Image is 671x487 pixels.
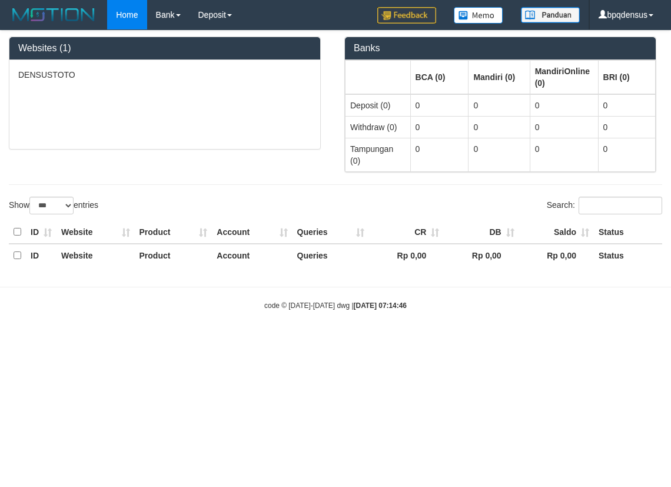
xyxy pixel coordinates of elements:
[26,244,57,267] th: ID
[57,221,135,244] th: Website
[377,7,436,24] img: Feedback.jpg
[410,116,469,138] td: 0
[18,69,311,81] p: DENSUSTOTO
[212,221,292,244] th: Account
[29,197,74,214] select: Showentries
[26,221,57,244] th: ID
[346,94,411,117] td: Deposit (0)
[469,138,530,171] td: 0
[469,60,530,94] th: Group: activate to sort column ascending
[598,138,655,171] td: 0
[18,43,311,54] h3: Websites (1)
[135,244,212,267] th: Product
[579,197,662,214] input: Search:
[9,197,98,214] label: Show entries
[410,60,469,94] th: Group: activate to sort column ascending
[264,302,407,310] small: code © [DATE]-[DATE] dwg |
[9,6,98,24] img: MOTION_logo.png
[346,60,411,94] th: Group: activate to sort column ascending
[410,138,469,171] td: 0
[346,138,411,171] td: Tampungan (0)
[410,94,469,117] td: 0
[519,244,594,267] th: Rp 0,00
[369,221,444,244] th: CR
[598,94,655,117] td: 0
[369,244,444,267] th: Rp 0,00
[530,94,598,117] td: 0
[212,244,292,267] th: Account
[293,244,370,267] th: Queries
[293,221,370,244] th: Queries
[598,116,655,138] td: 0
[354,302,407,310] strong: [DATE] 07:14:46
[521,7,580,23] img: panduan.png
[519,221,594,244] th: Saldo
[454,7,503,24] img: Button%20Memo.svg
[547,197,662,214] label: Search:
[57,244,135,267] th: Website
[444,221,519,244] th: DB
[135,221,212,244] th: Product
[469,116,530,138] td: 0
[598,60,655,94] th: Group: activate to sort column ascending
[530,116,598,138] td: 0
[354,43,647,54] h3: Banks
[594,221,662,244] th: Status
[530,138,598,171] td: 0
[530,60,598,94] th: Group: activate to sort column ascending
[346,116,411,138] td: Withdraw (0)
[594,244,662,267] th: Status
[469,94,530,117] td: 0
[444,244,519,267] th: Rp 0,00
